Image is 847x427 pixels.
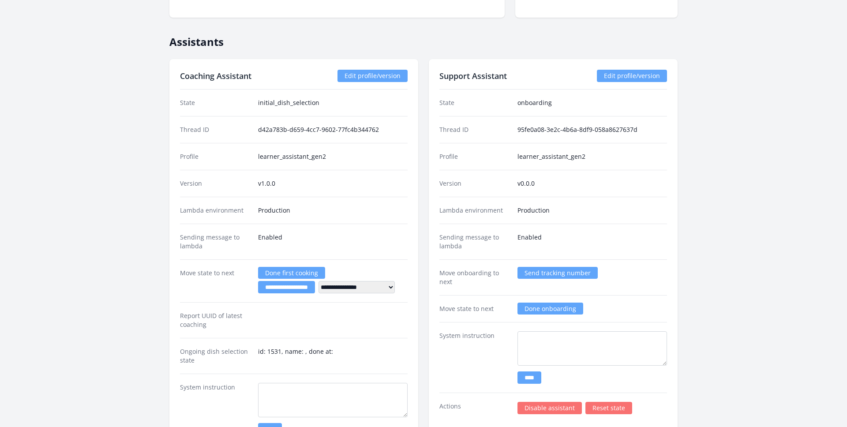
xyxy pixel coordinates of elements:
dt: Lambda environment [180,206,251,215]
dd: d42a783b-d659-4cc7-9602-77fc4b344762 [258,125,408,134]
dt: Thread ID [180,125,251,134]
dt: State [439,98,510,107]
a: Send tracking number [517,267,598,279]
dd: Production [517,206,667,215]
dt: Profile [180,152,251,161]
dt: Version [439,179,510,188]
a: Done first cooking [258,267,325,279]
dt: Lambda environment [439,206,510,215]
dt: Move state to next [180,269,251,293]
a: Done onboarding [517,303,583,315]
dd: Enabled [517,233,667,251]
dd: Production [258,206,408,215]
dt: Move state to next [439,304,510,313]
h2: Support Assistant [439,70,507,82]
dt: System instruction [439,331,510,384]
dt: Profile [439,152,510,161]
dt: Version [180,179,251,188]
dd: v0.0.0 [517,179,667,188]
dt: Sending message to lambda [439,233,510,251]
dd: initial_dish_selection [258,98,408,107]
a: Edit profile/version [597,70,667,82]
a: Disable assistant [517,402,582,414]
dd: learner_assistant_gen2 [517,152,667,161]
h2: Coaching Assistant [180,70,251,82]
dt: Ongoing dish selection state [180,347,251,365]
dd: v1.0.0 [258,179,408,188]
dd: learner_assistant_gen2 [258,152,408,161]
dd: id: 1531, name: , done at: [258,347,408,365]
dt: State [180,98,251,107]
dt: Actions [439,402,510,414]
a: Edit profile/version [337,70,408,82]
dd: onboarding [517,98,667,107]
dd: 95fe0a08-3e2c-4b6a-8df9-058a8627637d [517,125,667,134]
h2: Assistants [169,28,678,49]
dd: Enabled [258,233,408,251]
a: Reset state [585,402,632,414]
dt: Thread ID [439,125,510,134]
dt: Report UUID of latest coaching [180,311,251,329]
dt: Sending message to lambda [180,233,251,251]
dt: Move onboarding to next [439,269,510,286]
